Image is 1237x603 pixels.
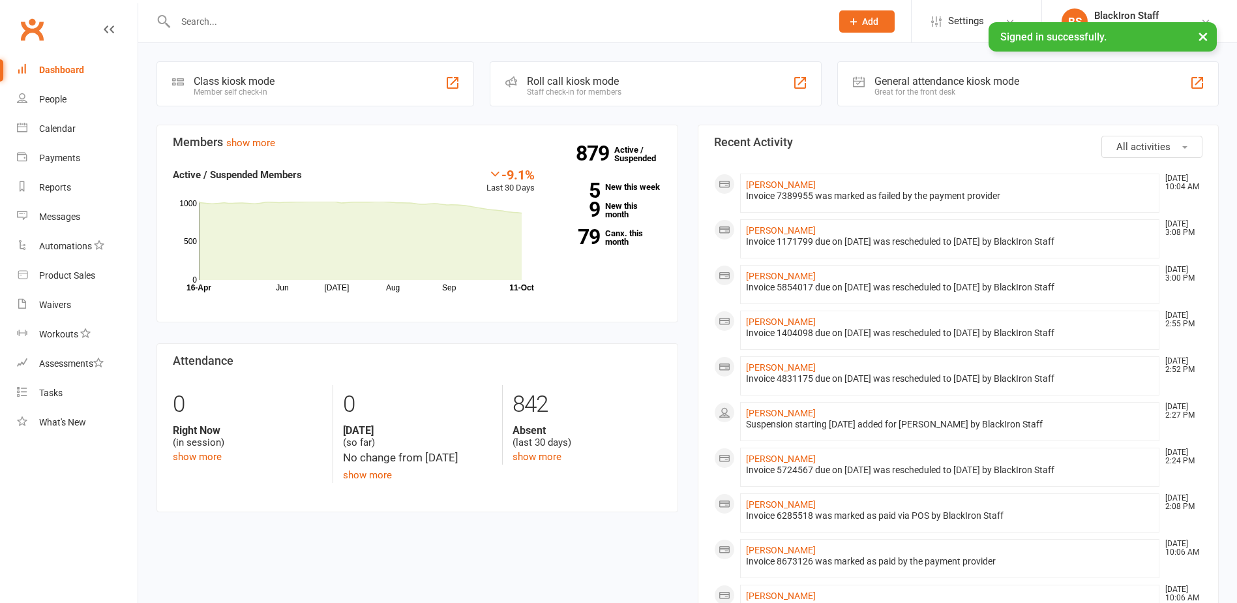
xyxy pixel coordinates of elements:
[39,123,76,134] div: Calendar
[1000,31,1107,43] span: Signed in successfully.
[173,451,222,463] a: show more
[173,169,302,181] strong: Active / Suspended Members
[173,385,323,424] div: 0
[486,167,535,181] div: -9.1%
[614,136,672,172] a: 879Active / Suspended
[527,87,621,97] div: Staff check-in for members
[746,510,1154,521] div: Invoice 6285518 was marked as paid via POS by BlackIron Staff
[746,545,816,555] a: [PERSON_NAME]
[746,408,816,418] a: [PERSON_NAME]
[194,75,275,87] div: Class kiosk mode
[1116,141,1170,153] span: All activities
[39,417,86,427] div: What's New
[513,424,662,449] div: (last 30 days)
[39,241,92,251] div: Automations
[746,499,816,510] a: [PERSON_NAME]
[17,144,138,173] a: Payments
[714,136,1203,149] h3: Recent Activity
[746,317,816,327] a: [PERSON_NAME]
[17,261,138,290] a: Product Sales
[746,454,816,464] a: [PERSON_NAME]
[1159,311,1202,328] time: [DATE] 2:55 PM
[746,271,816,281] a: [PERSON_NAME]
[554,227,600,247] strong: 79
[527,75,621,87] div: Roll call kiosk mode
[1159,266,1202,283] time: [DATE] 3:00 PM
[554,200,600,219] strong: 9
[39,358,104,369] div: Assessments
[746,591,816,601] a: [PERSON_NAME]
[16,13,48,46] a: Clubworx
[746,465,1154,476] div: Invoice 5724567 due on [DATE] was rescheduled to [DATE] by BlackIron Staff
[1094,22,1159,33] div: Black Iron Gym
[1159,540,1202,557] time: [DATE] 10:06 AM
[39,388,63,398] div: Tasks
[948,7,984,36] span: Settings
[746,556,1154,567] div: Invoice 8673126 was marked as paid by the payment provider
[343,385,492,424] div: 0
[554,183,662,191] a: 5New this week
[746,282,1154,293] div: Invoice 5854017 due on [DATE] was rescheduled to [DATE] by BlackIron Staff
[746,179,816,190] a: [PERSON_NAME]
[173,424,323,449] div: (in session)
[39,153,80,163] div: Payments
[746,328,1154,339] div: Invoice 1404098 due on [DATE] was rescheduled to [DATE] by BlackIron Staff
[39,211,80,222] div: Messages
[1062,8,1088,35] div: BS
[17,379,138,408] a: Tasks
[554,229,662,246] a: 79Canx. this month
[39,65,84,75] div: Dashboard
[343,424,492,437] strong: [DATE]
[1159,403,1202,420] time: [DATE] 2:27 PM
[17,55,138,85] a: Dashboard
[1159,220,1202,237] time: [DATE] 3:08 PM
[39,300,71,310] div: Waivers
[173,354,662,367] h3: Attendance
[1159,448,1202,465] time: [DATE] 2:24 PM
[486,167,535,195] div: Last 30 Days
[17,320,138,349] a: Workouts
[513,385,662,424] div: 842
[17,202,138,232] a: Messages
[171,12,822,31] input: Search...
[576,144,614,163] strong: 879
[39,329,78,339] div: Workouts
[1159,585,1202,602] time: [DATE] 10:06 AM
[343,424,492,449] div: (so far)
[17,114,138,144] a: Calendar
[17,290,138,320] a: Waivers
[839,10,895,33] button: Add
[746,236,1154,247] div: Invoice 1171799 due on [DATE] was rescheduled to [DATE] by BlackIron Staff
[17,349,138,379] a: Assessments
[173,136,662,149] h3: Members
[1159,494,1202,511] time: [DATE] 2:08 PM
[39,182,71,193] div: Reports
[862,16,878,27] span: Add
[173,424,323,437] strong: Right Now
[554,181,600,200] strong: 5
[39,270,95,281] div: Product Sales
[746,191,1154,202] div: Invoice 7389955 was marked as failed by the payment provider
[513,451,561,463] a: show more
[874,75,1019,87] div: General attendance kiosk mode
[39,94,67,104] div: People
[194,87,275,97] div: Member self check-in
[343,469,392,481] a: show more
[1159,174,1202,191] time: [DATE] 10:04 AM
[746,419,1154,430] div: Suspension starting [DATE] added for [PERSON_NAME] by BlackIron Staff
[554,202,662,219] a: 9New this month
[17,173,138,202] a: Reports
[1101,136,1202,158] button: All activities
[17,232,138,261] a: Automations
[746,373,1154,384] div: Invoice 4831175 due on [DATE] was rescheduled to [DATE] by BlackIron Staff
[746,225,816,236] a: [PERSON_NAME]
[17,85,138,114] a: People
[226,137,275,149] a: show more
[1191,22,1215,50] button: ×
[746,362,816,373] a: [PERSON_NAME]
[874,87,1019,97] div: Great for the front desk
[513,424,662,437] strong: Absent
[1159,357,1202,374] time: [DATE] 2:52 PM
[17,408,138,437] a: What's New
[343,449,492,467] div: No change from [DATE]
